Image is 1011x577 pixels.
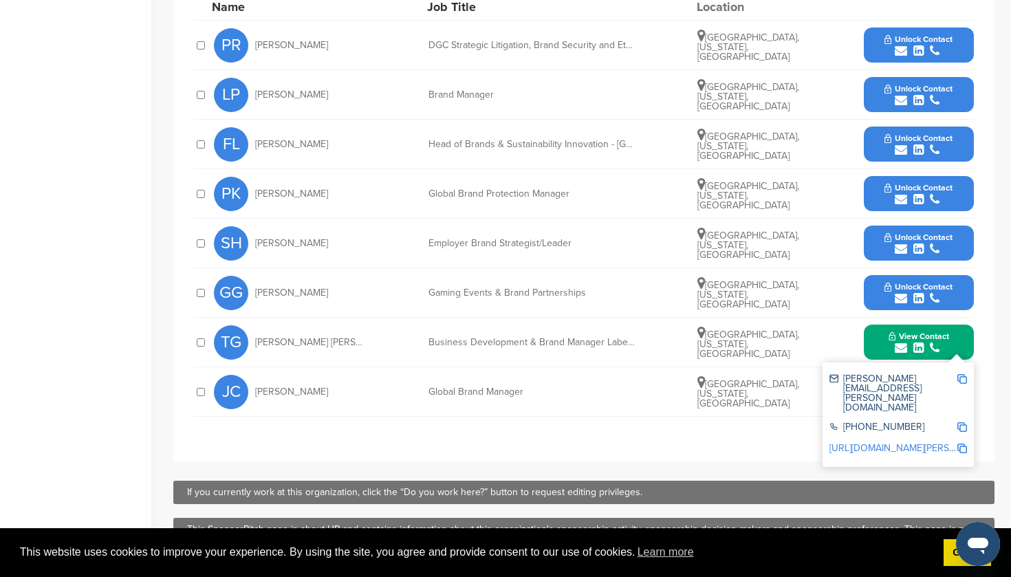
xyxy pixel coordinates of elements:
[697,1,800,13] div: Location
[255,189,328,199] span: [PERSON_NAME]
[957,422,967,432] img: Copy
[428,189,635,199] div: Global Brand Protection Manager
[214,276,248,310] span: GG
[697,81,799,112] span: [GEOGRAPHIC_DATA], [US_STATE], [GEOGRAPHIC_DATA]
[255,288,328,298] span: [PERSON_NAME]
[697,230,799,261] span: [GEOGRAPHIC_DATA], [US_STATE], [GEOGRAPHIC_DATA]
[20,542,933,563] span: This website uses cookies to improve your experience. By using the site, you agree and provide co...
[829,422,957,434] div: [PHONE_NUMBER]
[255,140,328,149] span: [PERSON_NAME]
[255,387,328,397] span: [PERSON_NAME]
[697,378,799,409] span: [GEOGRAPHIC_DATA], [US_STATE], [GEOGRAPHIC_DATA]
[428,90,635,100] div: Brand Manager
[214,127,248,162] span: FL
[428,239,635,248] div: Employer Brand Strategist/Leader
[187,488,981,497] div: If you currently work at this organization, click the “Do you work here?” button to request editi...
[697,180,799,211] span: [GEOGRAPHIC_DATA], [US_STATE], [GEOGRAPHIC_DATA]
[428,140,635,149] div: Head of Brands & Sustainability Innovation - [GEOGRAPHIC_DATA]
[957,444,967,453] img: Copy
[829,374,957,413] div: [PERSON_NAME][EMAIL_ADDRESS][PERSON_NAME][DOMAIN_NAME]
[697,131,799,162] span: [GEOGRAPHIC_DATA], [US_STATE], [GEOGRAPHIC_DATA]
[428,338,635,347] div: Business Development & Brand Manager Labels & Packaging
[872,322,966,363] button: View Contact
[428,387,635,397] div: Global Brand Manager
[187,525,981,554] div: This SponsorPitch page is about HP and contains information about this organization's sponsorship...
[884,34,953,44] span: Unlock Contact
[868,74,969,116] button: Unlock Contact
[957,374,967,384] img: Copy
[889,331,949,341] span: View Contact
[214,28,248,63] span: PR
[255,338,365,347] span: [PERSON_NAME] [PERSON_NAME]
[884,282,953,292] span: Unlock Contact
[884,183,953,193] span: Unlock Contact
[214,78,248,112] span: LP
[255,239,328,248] span: [PERSON_NAME]
[635,542,696,563] a: learn more about cookies
[868,124,969,165] button: Unlock Contact
[255,41,328,50] span: [PERSON_NAME]
[255,90,328,100] span: [PERSON_NAME]
[944,539,991,567] a: dismiss cookie message
[214,177,248,211] span: PK
[428,41,635,50] div: DGC Strategic Litigation, Brand Security and Ethics & Compliance, Chief Ethics & Compliance Officer
[956,522,1000,566] iframe: Button to launch messaging window
[214,226,248,261] span: SH
[212,1,363,13] div: Name
[214,375,248,409] span: JC
[697,279,799,310] span: [GEOGRAPHIC_DATA], [US_STATE], [GEOGRAPHIC_DATA]
[697,32,799,63] span: [GEOGRAPHIC_DATA], [US_STATE], [GEOGRAPHIC_DATA]
[697,329,799,360] span: [GEOGRAPHIC_DATA], [US_STATE], [GEOGRAPHIC_DATA]
[829,442,997,454] a: [URL][DOMAIN_NAME][PERSON_NAME]
[884,133,953,143] span: Unlock Contact
[427,1,633,13] div: Job Title
[884,84,953,94] span: Unlock Contact
[868,173,969,215] button: Unlock Contact
[868,223,969,264] button: Unlock Contact
[884,232,953,242] span: Unlock Contact
[214,325,248,360] span: TG
[868,272,969,314] button: Unlock Contact
[868,25,969,66] button: Unlock Contact
[428,288,635,298] div: Gaming Events & Brand Partnerships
